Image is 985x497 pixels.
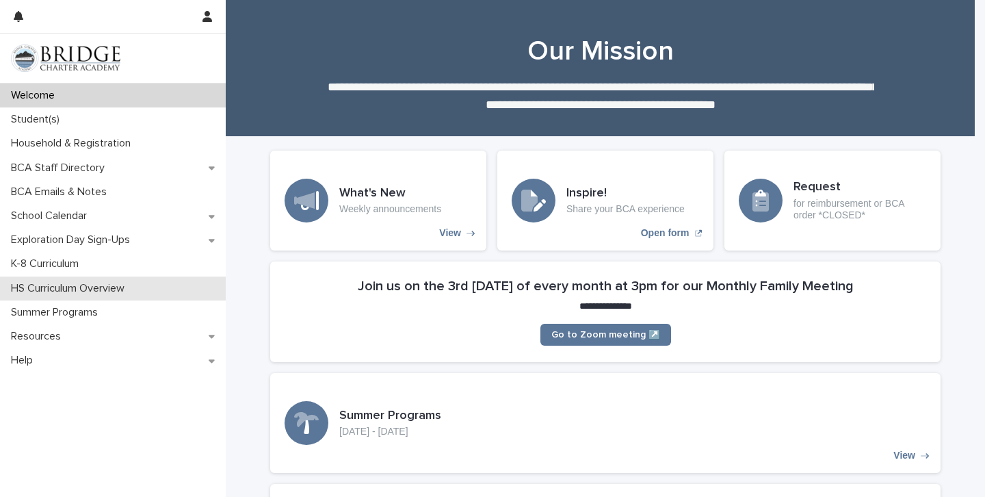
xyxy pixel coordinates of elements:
[5,330,72,343] p: Resources
[270,373,941,473] a: View
[5,354,44,367] p: Help
[5,306,109,319] p: Summer Programs
[5,233,141,246] p: Exploration Day Sign-Ups
[11,44,120,72] img: V1C1m3IdTEidaUdm9Hs0
[5,162,116,175] p: BCA Staff Directory
[339,426,441,437] p: [DATE] - [DATE]
[5,137,142,150] p: Household & Registration
[540,324,671,346] a: Go to Zoom meeting ↗️
[339,409,441,424] h3: Summer Programs
[5,257,90,270] p: K-8 Curriculum
[566,203,685,215] p: Share your BCA experience
[265,35,936,68] h1: Our Mission
[339,203,441,215] p: Weekly announcements
[5,282,135,295] p: HS Curriculum Overview
[339,186,441,201] h3: What's New
[551,330,660,340] span: Go to Zoom meeting ↗️
[5,209,98,222] p: School Calendar
[5,113,70,126] p: Student(s)
[641,227,689,239] p: Open form
[497,151,713,251] a: Open form
[270,151,486,251] a: View
[793,198,926,221] p: for reimbursement or BCA order *CLOSED*
[793,180,926,195] h3: Request
[5,89,66,102] p: Welcome
[358,278,854,294] h2: Join us on the 3rd [DATE] of every month at 3pm for our Monthly Family Meeting
[566,186,685,201] h3: Inspire!
[893,450,915,461] p: View
[5,186,118,199] p: BCA Emails & Notes
[439,227,461,239] p: View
